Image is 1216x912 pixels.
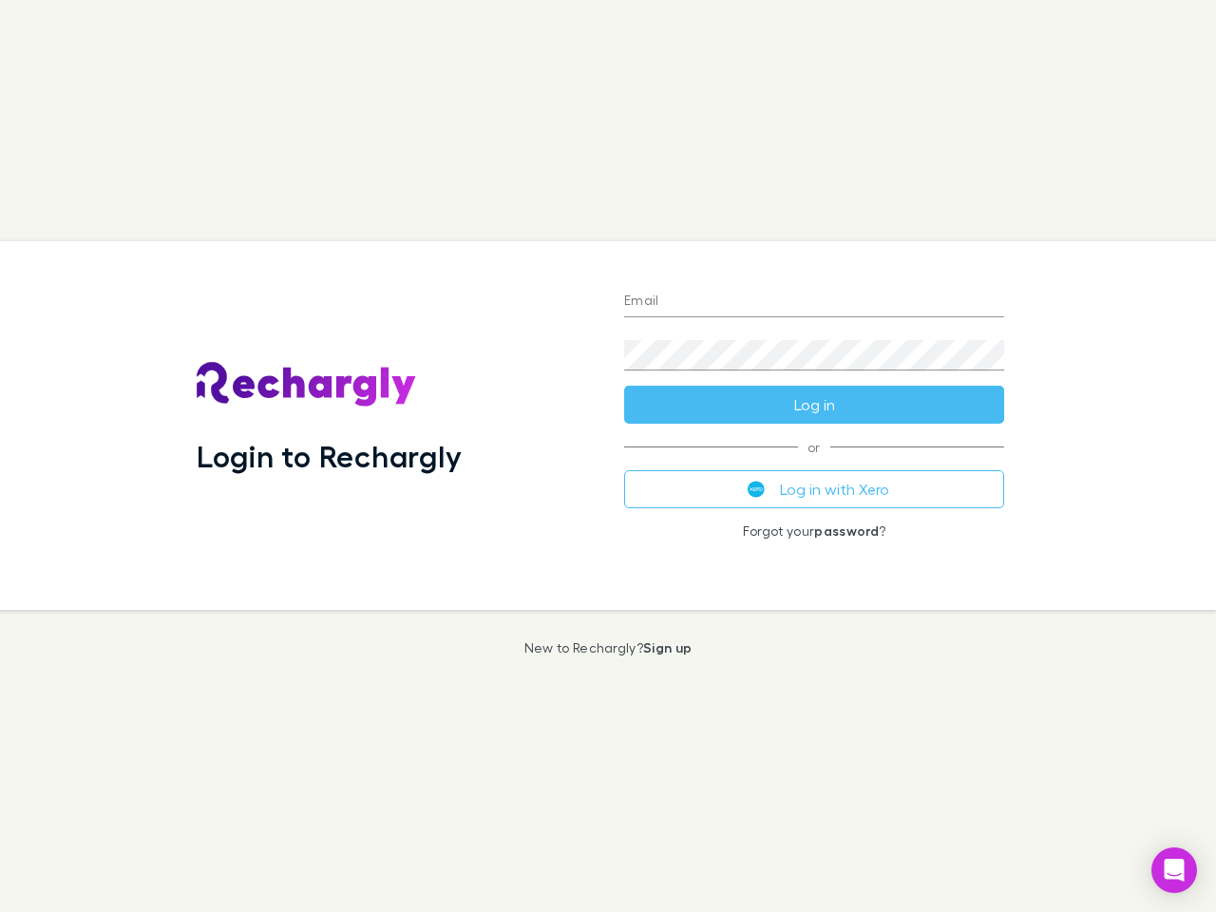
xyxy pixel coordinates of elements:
div: Open Intercom Messenger [1151,847,1197,893]
a: password [814,522,879,539]
p: Forgot your ? [624,523,1004,539]
h1: Login to Rechargly [197,438,462,474]
a: Sign up [643,639,692,655]
img: Rechargly's Logo [197,362,417,408]
p: New to Rechargly? [524,640,693,655]
button: Log in with Xero [624,470,1004,508]
span: or [624,446,1004,447]
img: Xero's logo [748,481,765,498]
button: Log in [624,386,1004,424]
